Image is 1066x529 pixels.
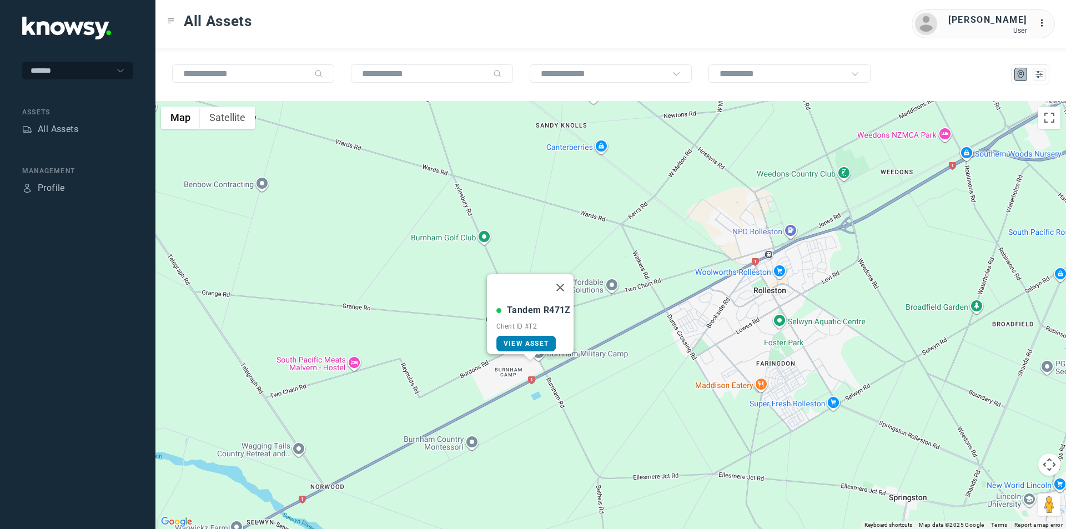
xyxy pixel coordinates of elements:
[38,123,78,136] div: All Assets
[493,69,502,78] div: Search
[496,336,556,351] a: View Asset
[547,274,574,301] button: Close
[38,182,65,195] div: Profile
[158,515,195,529] a: Open this area in Google Maps (opens a new window)
[22,124,32,134] div: Assets
[1016,69,1026,79] div: Map
[1038,454,1060,476] button: Map camera controls
[1039,19,1050,27] tspan: ...
[1038,107,1060,129] button: Toggle fullscreen view
[1038,493,1060,516] button: Drag Pegman onto the map to open Street View
[991,522,1008,528] a: Terms (opens in new tab)
[184,11,252,31] span: All Assets
[314,69,323,78] div: Search
[22,17,111,39] img: Application Logo
[158,515,195,529] img: Google
[167,17,175,25] div: Toggle Menu
[915,13,937,35] img: avatar.png
[504,340,549,347] span: View Asset
[22,182,65,195] a: ProfileProfile
[22,166,133,176] div: Management
[22,183,32,193] div: Profile
[1034,69,1044,79] div: List
[22,107,133,117] div: Assets
[161,107,200,129] button: Show street map
[919,522,984,528] span: Map data ©2025 Google
[22,123,78,136] a: AssetsAll Assets
[1038,17,1052,32] div: :
[948,13,1027,27] div: [PERSON_NAME]
[200,107,255,129] button: Show satellite imagery
[948,27,1027,34] div: User
[1038,17,1052,30] div: :
[507,304,571,317] div: Tandem R471Z
[496,323,571,330] div: Client ID #T2
[1014,522,1063,528] a: Report a map error
[864,521,912,529] button: Keyboard shortcuts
